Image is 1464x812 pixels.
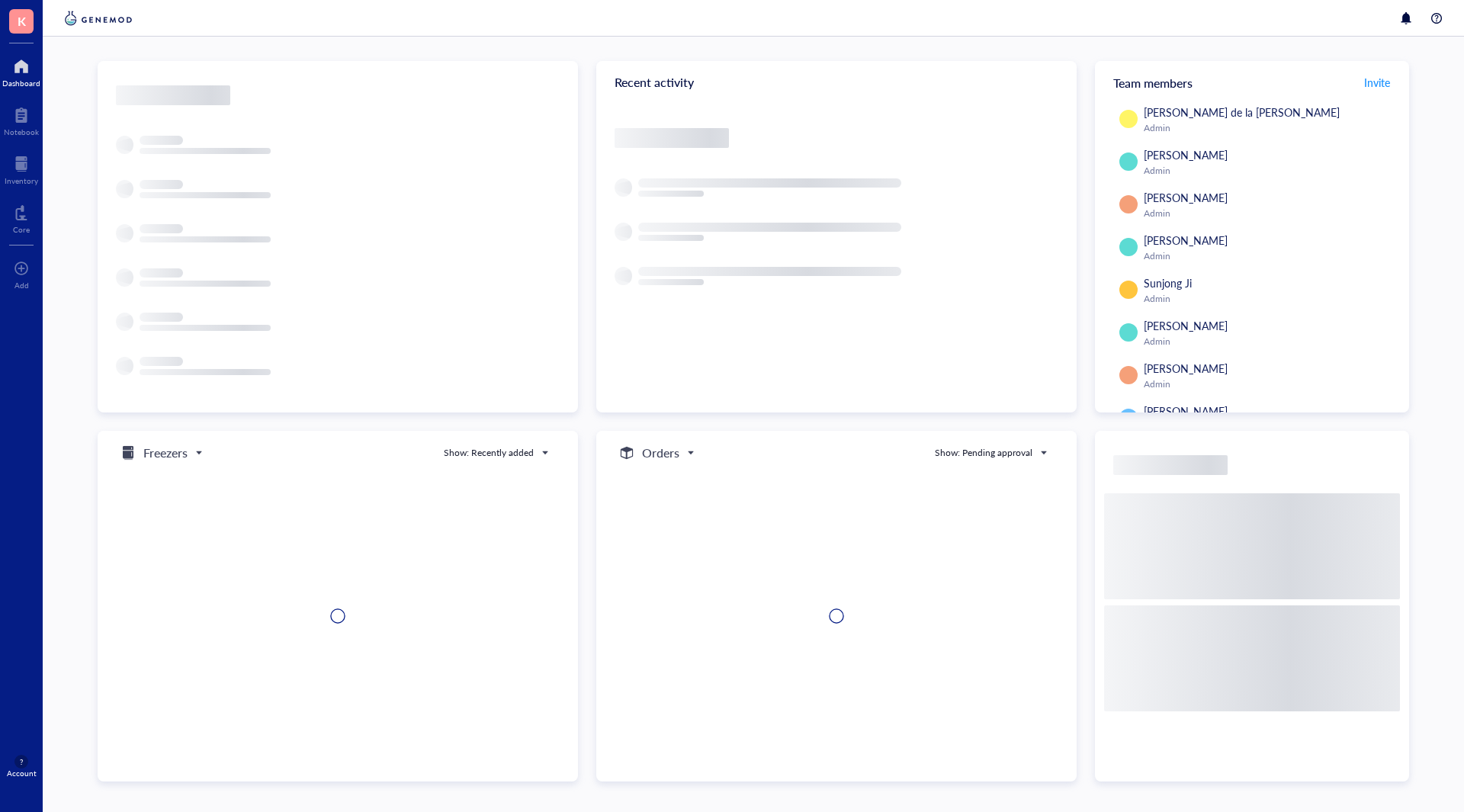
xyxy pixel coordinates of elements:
[4,127,39,136] div: Notebook
[4,103,39,136] a: Notebook
[1144,207,1394,220] div: Admin
[596,61,1077,104] div: Recent activity
[1144,190,1228,205] span: [PERSON_NAME]
[935,446,1032,460] div: Show: Pending approval
[61,9,136,27] img: genemod-logo
[1364,75,1390,90] span: Invite
[444,446,534,460] div: Show: Recently added
[143,444,188,462] h5: Freezers
[5,176,38,185] div: Inventory
[13,201,30,234] a: Core
[18,11,26,30] span: K
[1363,70,1391,95] button: Invite
[1144,250,1394,262] div: Admin
[13,225,30,234] div: Core
[642,444,679,462] h5: Orders
[14,281,29,290] div: Add
[1144,122,1394,134] div: Admin
[1144,275,1192,290] span: Sunjong Ji
[1144,293,1394,305] div: Admin
[1144,233,1228,248] span: [PERSON_NAME]
[1144,335,1394,348] div: Admin
[1144,104,1340,120] span: [PERSON_NAME] de la [PERSON_NAME]
[2,54,40,88] a: Dashboard
[1144,165,1394,177] div: Admin
[1144,147,1228,162] span: [PERSON_NAME]
[20,757,23,766] span: ?
[2,79,40,88] div: Dashboard
[1144,361,1228,376] span: [PERSON_NAME]
[1144,318,1228,333] span: [PERSON_NAME]
[5,152,38,185] a: Inventory
[1095,61,1409,104] div: Team members
[1144,378,1394,390] div: Admin
[1144,403,1228,419] span: [PERSON_NAME]
[7,769,37,778] div: Account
